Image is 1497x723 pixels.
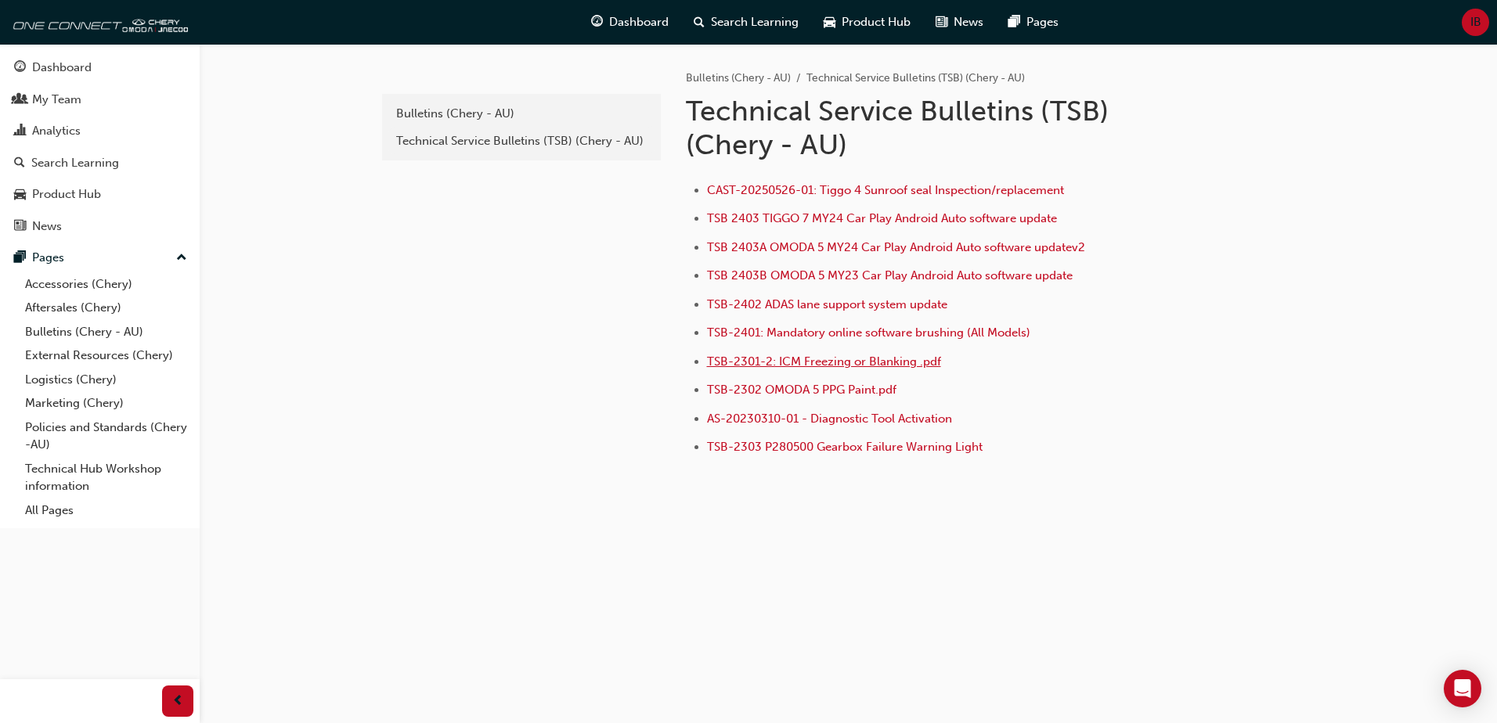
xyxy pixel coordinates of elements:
a: TSB-2302 OMODA 5 PPG Paint.pdf [707,383,896,397]
a: Analytics [6,117,193,146]
a: Bulletins (Chery - AU) [388,100,655,128]
div: My Team [32,91,81,109]
a: Bulletins (Chery - AU) [686,71,791,85]
img: oneconnect [8,6,188,38]
a: Bulletins (Chery - AU) [19,320,193,344]
h1: Technical Service Bulletins (TSB) (Chery - AU) [686,94,1199,162]
a: TSB 2403 TIGGO 7 MY24 Car Play Android Auto software update [707,211,1057,225]
button: Pages [6,243,193,272]
span: prev-icon [172,692,184,711]
div: Pages [32,249,64,267]
span: guage-icon [14,61,26,75]
a: TSB 2403B OMODA 5 MY23 Car Play Android Auto software update [707,268,1073,282]
span: pages-icon [14,251,26,265]
span: IB [1470,13,1481,31]
span: up-icon [176,248,187,268]
a: Accessories (Chery) [19,272,193,297]
span: people-icon [14,93,26,107]
button: IB [1462,9,1489,36]
a: Policies and Standards (Chery -AU) [19,415,193,457]
span: Pages [1026,13,1059,31]
div: Product Hub [32,185,101,203]
a: All Pages [19,498,193,523]
span: car-icon [14,188,26,202]
span: News [954,13,983,31]
a: My Team [6,85,193,114]
a: TSB-2401: Mandatory online software brushing (All Models) [707,326,1030,340]
a: External Resources (Chery) [19,344,193,368]
a: Technical Hub Workshop information [19,457,193,498]
a: TSB-2301-2: ICM Freezing or Blanking .pdf [707,354,941,369]
a: TSB-2303 P280500 Gearbox Failure Warning Light [707,440,983,454]
a: TSB 2403A OMODA 5 MY24 Car Play Android Auto software updatev2 [707,240,1085,254]
a: Product Hub [6,180,193,209]
span: pages-icon [1008,13,1020,32]
span: Dashboard [609,13,669,31]
span: Product Hub [842,13,911,31]
a: AS-20230310-01 - Diagnostic Tool Activation [707,412,952,426]
div: Technical Service Bulletins (TSB) (Chery - AU) [396,132,647,150]
span: guage-icon [591,13,603,32]
div: News [32,218,62,236]
div: Open Intercom Messenger [1444,670,1481,707]
a: Aftersales (Chery) [19,296,193,320]
span: search-icon [14,156,25,171]
a: search-iconSearch Learning [681,6,811,38]
a: TSB-2402 ADAS lane support system update [707,297,947,311]
a: news-iconNews [923,6,996,38]
a: Marketing (Chery) [19,391,193,415]
a: CAST-20250526-01: Tiggo 4 Sunroof seal Inspection/replacement [707,183,1064,197]
div: Dashboard [32,59,92,77]
span: news-icon [936,13,947,32]
a: Dashboard [6,53,193,82]
span: car-icon [824,13,835,32]
button: DashboardMy TeamAnalyticsSearch LearningProduct HubNews [6,50,193,243]
a: pages-iconPages [996,6,1071,38]
a: Search Learning [6,149,193,178]
a: News [6,212,193,241]
div: Bulletins (Chery - AU) [396,105,647,123]
span: news-icon [14,220,26,234]
li: Technical Service Bulletins (TSB) (Chery - AU) [806,70,1025,88]
span: chart-icon [14,124,26,138]
a: car-iconProduct Hub [811,6,923,38]
div: Search Learning [31,154,119,172]
a: guage-iconDashboard [579,6,681,38]
a: Logistics (Chery) [19,368,193,392]
div: Analytics [32,122,81,140]
a: Technical Service Bulletins (TSB) (Chery - AU) [388,128,655,155]
span: search-icon [694,13,705,32]
span: Search Learning [711,13,799,31]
